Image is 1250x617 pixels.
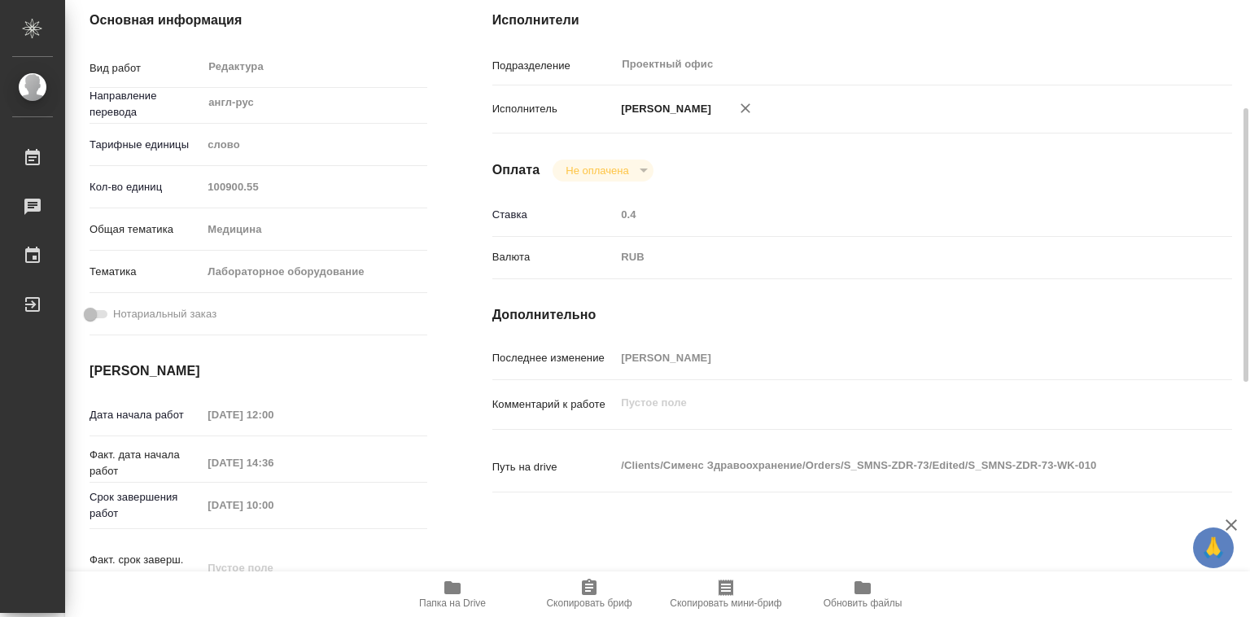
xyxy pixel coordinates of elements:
h4: [PERSON_NAME] [90,361,427,381]
div: Не оплачена [553,160,653,182]
p: Направление перевода [90,88,202,120]
input: Пустое поле [202,493,344,517]
p: Валюта [492,249,616,265]
p: Общая тематика [90,221,202,238]
button: Обновить файлы [794,571,931,617]
textarea: /Clients/Сименс Здравоохранение/Orders/S_SMNS-ZDR-73/Edited/S_SMNS-ZDR-73-WK-010 [615,452,1170,479]
h4: Основная информация [90,11,427,30]
p: Факт. дата начала работ [90,447,202,479]
p: Факт. срок заверш. работ [90,552,202,584]
p: Тематика [90,264,202,280]
div: RUB [615,243,1170,271]
button: Папка на Drive [384,571,521,617]
p: Вид работ [90,60,202,77]
button: 🙏 [1193,527,1234,568]
h4: Дополнительно [492,305,1232,325]
span: Папка на Drive [419,597,486,609]
span: Нотариальный заказ [113,306,216,322]
input: Пустое поле [202,175,426,199]
p: Дата начала работ [90,407,202,423]
button: Скопировать бриф [521,571,658,617]
button: Скопировать мини-бриф [658,571,794,617]
p: Тарифные единицы [90,137,202,153]
p: Последнее изменение [492,350,616,366]
p: Исполнитель [492,101,616,117]
div: слово [202,131,426,159]
span: 🙏 [1200,531,1227,565]
input: Пустое поле [202,556,344,580]
div: Медицина [202,216,426,243]
button: Не оплачена [561,164,633,177]
input: Пустое поле [202,451,344,475]
span: Скопировать мини-бриф [670,597,781,609]
input: Пустое поле [615,203,1170,226]
button: Удалить исполнителя [728,90,763,126]
p: Кол-во единиц [90,179,202,195]
p: Путь на drive [492,459,616,475]
p: [PERSON_NAME] [615,101,711,117]
span: Скопировать бриф [546,597,632,609]
input: Пустое поле [202,403,344,427]
p: Подразделение [492,58,616,74]
p: Срок завершения работ [90,489,202,522]
div: Лабораторное оборудование [202,258,426,286]
h4: Исполнители [492,11,1232,30]
input: Пустое поле [615,346,1170,370]
span: Обновить файлы [824,597,903,609]
p: Комментарий к работе [492,396,616,413]
h4: Оплата [492,160,540,180]
p: Ставка [492,207,616,223]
